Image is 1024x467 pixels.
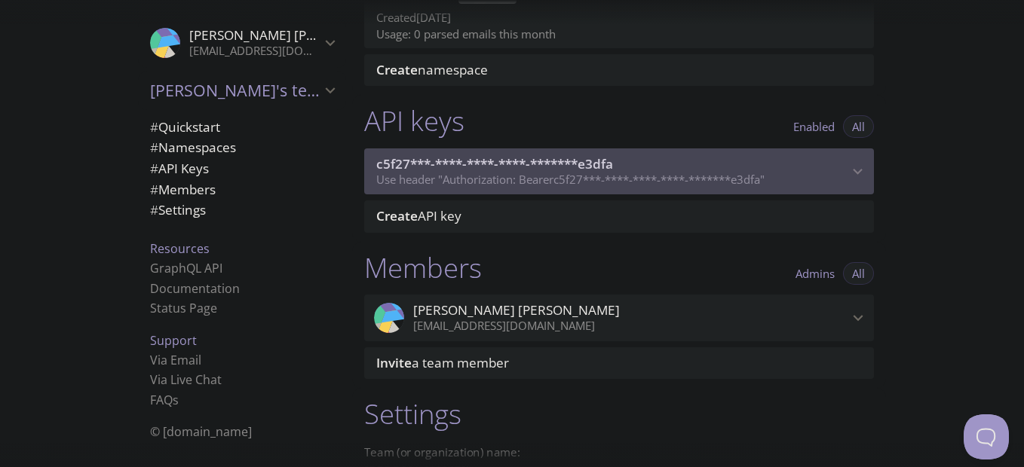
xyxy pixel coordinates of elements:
[150,201,206,218] span: Settings
[150,423,252,440] span: © [DOMAIN_NAME]
[376,207,461,224] span: API key
[784,115,844,138] button: Enabled
[138,18,346,68] div: Mohamed Abdelghany
[150,139,236,156] span: Namespaces
[364,251,482,285] h1: Members
[150,352,201,368] a: Via Email
[150,160,158,177] span: #
[150,371,222,388] a: Via Live Chat
[364,200,874,232] div: Create API Key
[173,392,179,408] span: s
[843,262,874,285] button: All
[150,201,158,218] span: #
[138,117,346,138] div: Quickstart
[413,302,620,319] span: [PERSON_NAME] [PERSON_NAME]
[150,160,209,177] span: API Keys
[376,207,418,224] span: Create
[189,44,320,59] p: [EMAIL_ADDRESS][DOMAIN_NAME]
[150,332,197,349] span: Support
[138,200,346,221] div: Team Settings
[364,104,464,138] h1: API keys
[150,392,179,408] a: FAQ
[964,414,1009,459] iframe: Help Scout Beacon - Open
[364,295,874,341] div: Mohamed Abdelghany
[364,54,874,86] div: Create namespace
[376,61,488,78] span: namespace
[376,354,509,371] span: a team member
[150,300,217,316] a: Status Page
[150,80,320,101] span: [PERSON_NAME]'s team
[843,115,874,138] button: All
[138,179,346,200] div: Members
[376,354,412,371] span: Invite
[138,137,346,158] div: Namespaces
[150,240,210,257] span: Resources
[364,347,874,379] div: Invite a team member
[138,71,346,110] div: Mohamed's team
[150,181,216,198] span: Members
[786,262,844,285] button: Admins
[150,139,158,156] span: #
[150,280,240,297] a: Documentation
[376,26,862,42] p: Usage: 0 parsed emails this month
[376,61,418,78] span: Create
[364,397,874,431] h1: Settings
[138,158,346,179] div: API Keys
[150,118,220,136] span: Quickstart
[413,319,848,334] p: [EMAIL_ADDRESS][DOMAIN_NAME]
[150,181,158,198] span: #
[189,26,396,44] span: [PERSON_NAME] [PERSON_NAME]
[150,118,158,136] span: #
[150,260,222,276] a: GraphQL API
